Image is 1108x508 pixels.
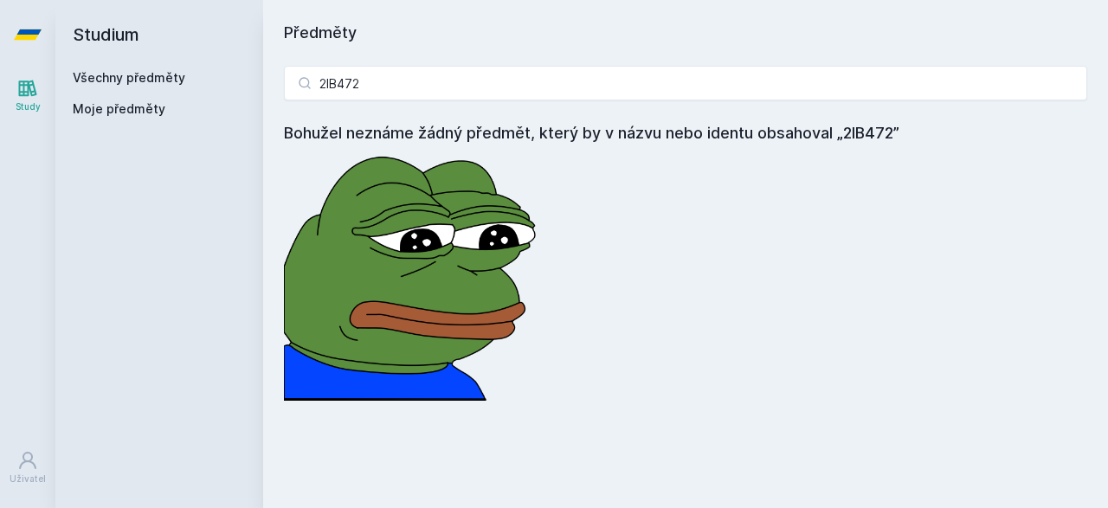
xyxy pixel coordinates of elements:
h4: Bohužel neznáme žádný předmět, který by v názvu nebo identu obsahoval „2IB472” [284,121,1087,145]
a: Všechny předměty [73,70,185,85]
a: Uživatel [3,441,52,494]
div: Study [16,100,41,113]
input: Název nebo ident předmětu… [284,66,1087,100]
div: Uživatel [10,473,46,485]
a: Study [3,69,52,122]
img: error_picture.png [284,145,544,401]
h1: Předměty [284,21,1087,45]
span: Moje předměty [73,100,165,118]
